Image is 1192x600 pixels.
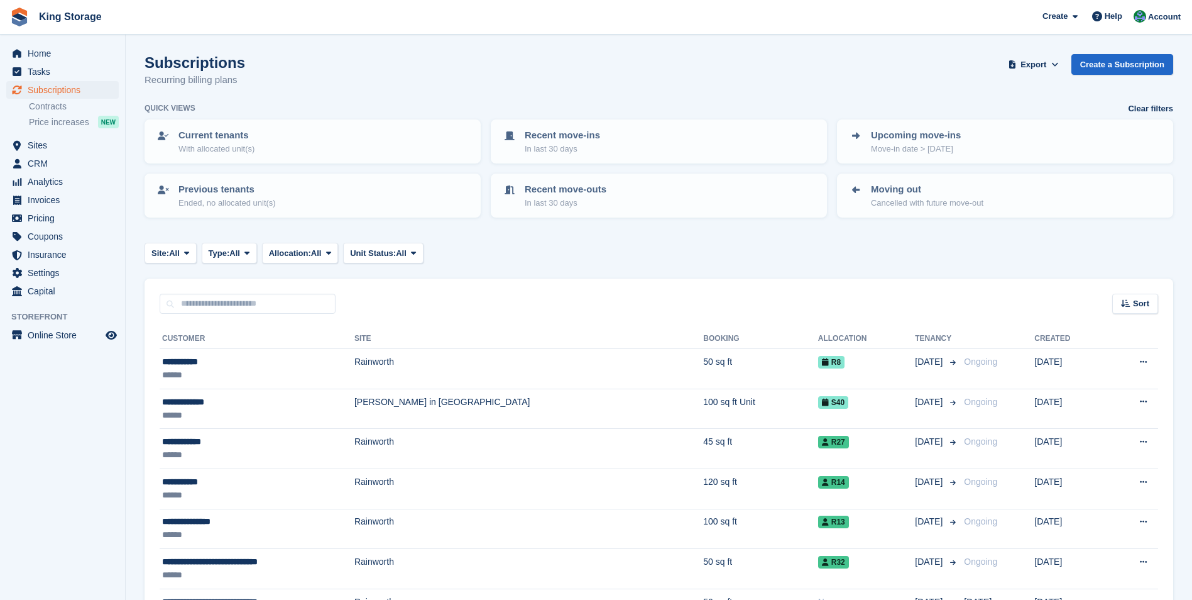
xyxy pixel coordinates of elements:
[145,103,195,114] h6: Quick views
[915,396,945,409] span: [DATE]
[818,329,915,349] th: Allocation
[1105,10,1122,23] span: Help
[915,435,945,448] span: [DATE]
[1134,10,1146,23] img: John King
[104,328,119,343] a: Preview store
[1133,297,1149,310] span: Sort
[354,329,703,349] th: Site
[6,264,119,282] a: menu
[178,197,276,209] p: Ended, no allocated unit(s)
[871,143,961,155] p: Move-in date > [DATE]
[28,191,103,209] span: Invoices
[28,264,103,282] span: Settings
[28,173,103,191] span: Analytics
[6,246,119,264] a: menu
[28,136,103,154] span: Sites
[6,191,119,209] a: menu
[29,101,119,113] a: Contracts
[354,549,703,589] td: Rainworth
[10,8,29,26] img: stora-icon-8386f47178a22dfd0bd8f6a31ec36ba5ce8667c1dd55bd0f319d3a0aa187defe.svg
[703,509,817,549] td: 100 sq ft
[1034,429,1105,469] td: [DATE]
[396,247,407,260] span: All
[202,243,257,264] button: Type: All
[915,555,945,569] span: [DATE]
[6,155,119,172] a: menu
[145,54,245,71] h1: Subscriptions
[1034,549,1105,589] td: [DATE]
[311,247,322,260] span: All
[703,389,817,429] td: 100 sq ft Unit
[964,557,997,567] span: Ongoing
[818,356,845,369] span: R8
[1148,11,1181,23] span: Account
[1034,469,1105,509] td: [DATE]
[838,121,1172,162] a: Upcoming move-ins Move-in date > [DATE]
[28,209,103,227] span: Pricing
[703,429,817,469] td: 45 sq ft
[29,115,119,129] a: Price increases NEW
[871,197,983,209] p: Cancelled with future move-out
[1034,349,1105,389] td: [DATE]
[6,282,119,300] a: menu
[169,247,180,260] span: All
[6,326,119,344] a: menu
[1020,58,1046,71] span: Export
[209,247,230,260] span: Type:
[1034,329,1105,349] th: Created
[28,45,103,62] span: Home
[915,329,959,349] th: Tenancy
[343,243,423,264] button: Unit Status: All
[6,81,119,99] a: menu
[29,116,89,128] span: Price increases
[34,6,107,27] a: King Storage
[964,436,997,447] span: Ongoing
[146,175,479,216] a: Previous tenants Ended, no allocated unit(s)
[354,429,703,469] td: Rainworth
[871,182,983,197] p: Moving out
[178,128,254,143] p: Current tenants
[1034,509,1105,549] td: [DATE]
[915,475,945,489] span: [DATE]
[160,329,354,349] th: Customer
[525,128,600,143] p: Recent move-ins
[525,197,606,209] p: In last 30 days
[915,355,945,369] span: [DATE]
[492,175,826,216] a: Recent move-outs In last 30 days
[964,397,997,407] span: Ongoing
[6,63,119,81] a: menu
[11,311,125,323] span: Storefront
[178,182,276,197] p: Previous tenants
[6,45,119,62] a: menu
[28,282,103,300] span: Capital
[703,549,817,589] td: 50 sq ft
[818,476,849,489] span: R14
[525,143,600,155] p: In last 30 days
[145,73,245,87] p: Recurring billing plans
[350,247,396,260] span: Unit Status:
[354,509,703,549] td: Rainworth
[146,121,479,162] a: Current tenants With allocated unit(s)
[28,81,103,99] span: Subscriptions
[1006,54,1061,75] button: Export
[6,228,119,245] a: menu
[354,389,703,429] td: [PERSON_NAME] in [GEOGRAPHIC_DATA]
[1128,103,1173,115] a: Clear filters
[28,63,103,81] span: Tasks
[28,228,103,245] span: Coupons
[269,247,311,260] span: Allocation:
[703,469,817,509] td: 120 sq ft
[6,209,119,227] a: menu
[229,247,240,260] span: All
[818,556,849,569] span: R32
[964,477,997,487] span: Ongoing
[818,516,849,528] span: R13
[818,436,849,448] span: R27
[6,136,119,154] a: menu
[915,515,945,528] span: [DATE]
[1034,389,1105,429] td: [DATE]
[354,349,703,389] td: Rainworth
[178,143,254,155] p: With allocated unit(s)
[838,175,1172,216] a: Moving out Cancelled with future move-out
[525,182,606,197] p: Recent move-outs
